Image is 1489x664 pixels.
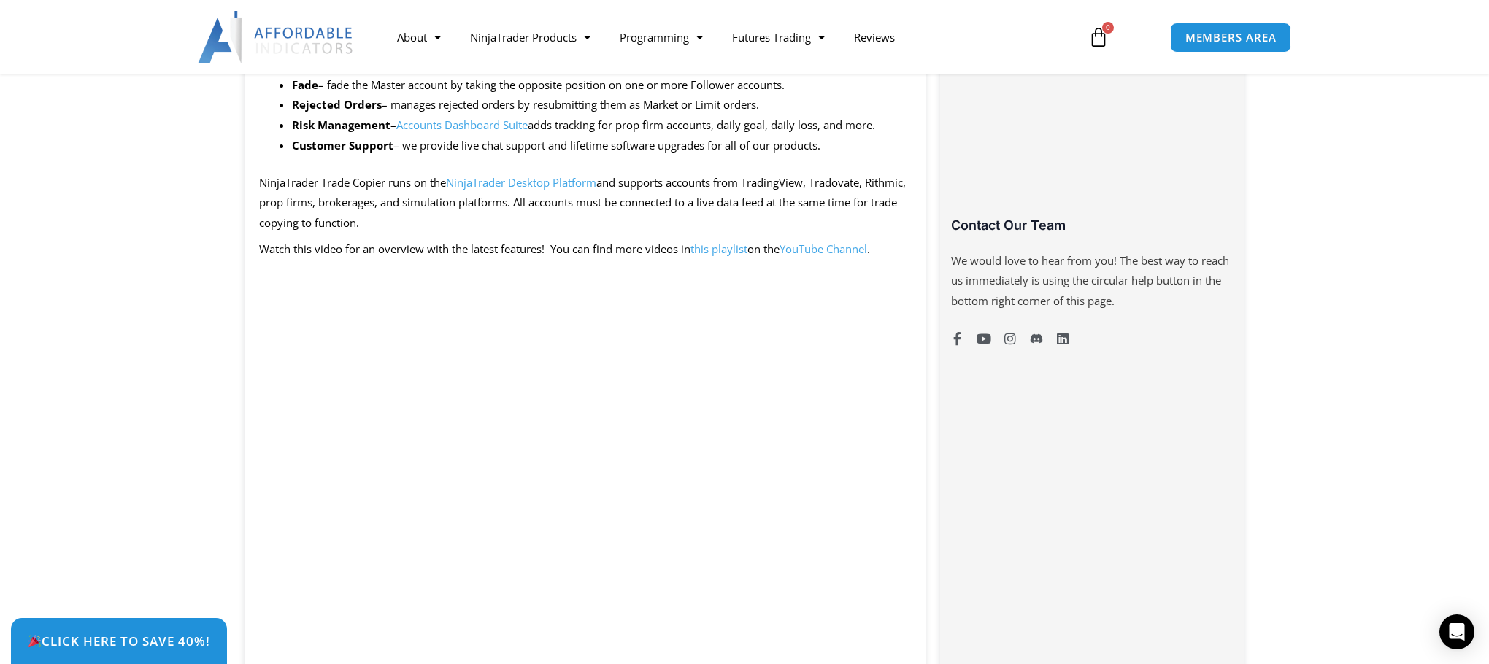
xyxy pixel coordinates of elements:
[292,75,911,96] li: – fade the Master account by taking the opposite position on one or more Follower accounts.
[259,265,911,641] iframe: YouTube video player
[28,635,41,647] img: 🎉
[292,117,390,132] b: Risk Management
[605,20,717,54] a: Programming
[396,117,528,132] a: Accounts Dashboard Suite
[292,97,382,112] b: Rejected Orders
[292,77,318,92] strong: Fade
[690,242,747,256] a: this playlist
[259,175,906,231] span: NinjaTrader Trade Copier runs on the and supports accounts from TradingView, Tradovate, Rithmic, ...
[1170,23,1292,53] a: MEMBERS AREA
[839,20,909,54] a: Reviews
[198,11,355,63] img: LogoAI | Affordable Indicators – NinjaTrader
[292,115,911,136] li: – adds tracking for prop firm accounts, daily goal, daily loss, and more.
[382,20,455,54] a: About
[28,635,210,647] span: Click Here to save 40%!
[455,20,605,54] a: NinjaTrader Products
[951,217,1233,233] h3: Contact Our Team
[1439,614,1474,649] div: Open Intercom Messenger
[717,20,839,54] a: Futures Trading
[1102,22,1114,34] span: 0
[446,175,596,190] a: NinjaTrader Desktop Platform
[382,20,1071,54] nav: Menu
[780,242,867,256] a: YouTube Channel
[1185,32,1277,43] span: MEMBERS AREA
[1066,16,1131,58] a: 0
[951,251,1233,312] p: We would love to hear from you! The best way to reach us immediately is using the circular help b...
[292,136,911,156] li: – we provide live chat support and lifetime software upgrades for all of our products.
[292,95,911,115] li: – manages rejected orders by resubmitting them as Market or Limit orders.
[11,618,227,664] a: 🎉Click Here to save 40%!
[259,239,911,260] p: Watch this video for an overview with the latest features! You can find more videos in on the .
[292,138,393,153] strong: Customer Support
